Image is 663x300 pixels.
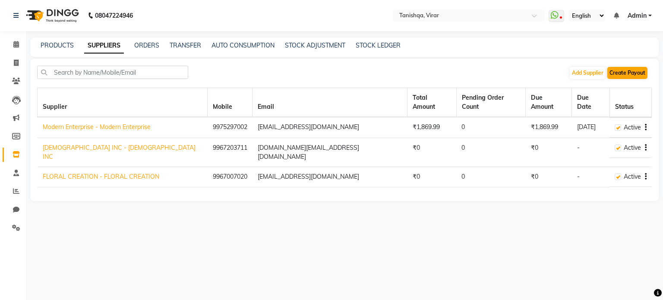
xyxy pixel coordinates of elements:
a: TRANSFER [170,41,201,49]
a: SUPPLIERS [84,38,124,54]
th: Email [253,88,407,117]
th: Pending Order Count [456,88,526,117]
td: [EMAIL_ADDRESS][DOMAIN_NAME] [253,167,407,187]
td: 9967203711 [208,138,253,167]
a: Modern Enterprise - Modern Enterprise [43,123,151,131]
td: 9967007020 [208,167,253,187]
td: ₹0 [526,167,572,187]
td: ₹0 [407,138,457,167]
td: 0 [456,117,526,138]
input: Search by Name/Mobile/Email [37,66,188,79]
button: Create Payout [607,67,647,79]
a: STOCK LEDGER [356,41,401,49]
td: 0 [456,138,526,167]
td: 0 [456,167,526,187]
td: 9975297002 [208,117,253,138]
span: Active [624,143,641,152]
span: Active [624,123,641,132]
b: 08047224946 [95,3,133,28]
th: Due Date [572,88,610,117]
td: ₹1,869.99 [407,117,457,138]
a: FLORAL CREATION - FLORAL CREATION [43,173,159,180]
a: PRODUCTS [41,41,74,49]
td: ₹1,869.99 [526,117,572,138]
a: [DEMOGRAPHIC_DATA] INC - [DEMOGRAPHIC_DATA] INC [43,144,196,161]
th: Total Amount [407,88,457,117]
a: STOCK ADJUSTMENT [285,41,345,49]
td: [DATE] [572,117,610,138]
a: ORDERS [134,41,159,49]
th: Status [609,88,651,117]
img: logo [22,3,81,28]
td: - [572,167,610,187]
th: Mobile [208,88,253,117]
td: ₹0 [407,167,457,187]
span: Admin [628,11,647,20]
td: - [572,138,610,167]
span: Active [624,172,641,181]
td: ₹0 [526,138,572,167]
td: [EMAIL_ADDRESS][DOMAIN_NAME] [253,117,407,138]
th: Supplier [38,88,208,117]
button: Add Supplier [570,67,606,79]
th: Due Amount [526,88,572,117]
td: [DOMAIN_NAME][EMAIL_ADDRESS][DOMAIN_NAME] [253,138,407,167]
a: AUTO CONSUMPTION [212,41,275,49]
